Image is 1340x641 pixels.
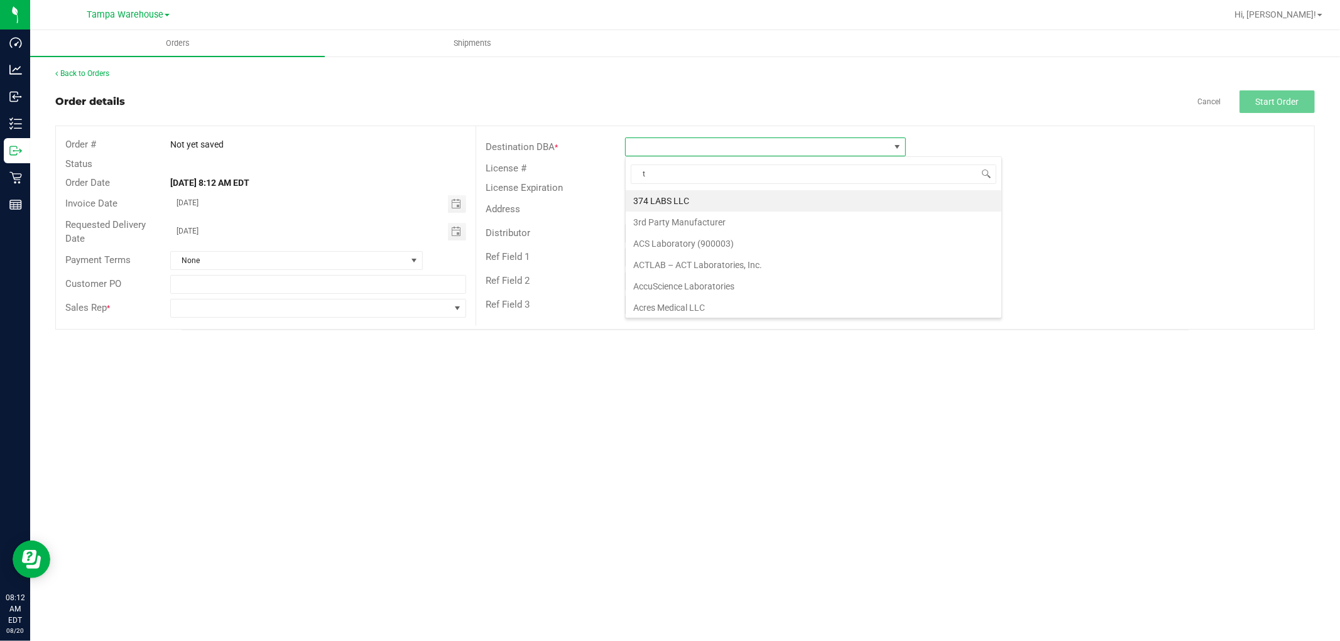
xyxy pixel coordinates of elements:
[170,178,249,188] strong: [DATE] 8:12 AM EDT
[55,94,125,109] div: Order details
[65,177,110,188] span: Order Date
[65,139,96,150] span: Order #
[448,223,466,240] span: Toggle calendar
[6,626,25,635] p: 08/20
[486,299,530,310] span: Ref Field 3
[65,198,117,209] span: Invoice Date
[626,190,1001,212] li: 374 LABS LLC
[171,252,406,269] span: None
[437,38,508,49] span: Shipments
[13,541,50,578] iframe: Resource center
[65,158,92,170] span: Status
[65,254,131,266] span: Payment Terms
[9,63,22,76] inline-svg: Analytics
[1234,9,1316,19] span: Hi, [PERSON_NAME]!
[65,278,121,289] span: Customer PO
[6,592,25,626] p: 08:12 AM EDT
[486,163,526,174] span: License #
[9,36,22,49] inline-svg: Dashboard
[486,203,520,215] span: Address
[486,251,530,262] span: Ref Field 1
[486,275,530,286] span: Ref Field 2
[1239,90,1315,113] button: Start Order
[448,195,466,213] span: Toggle calendar
[170,139,224,149] span: Not yet saved
[486,182,563,193] span: License Expiration
[55,69,109,78] a: Back to Orders
[486,227,530,239] span: Distributor
[9,117,22,130] inline-svg: Inventory
[9,198,22,211] inline-svg: Reports
[1197,97,1221,107] a: Cancel
[149,38,207,49] span: Orders
[325,30,619,57] a: Shipments
[65,302,107,313] span: Sales Rep
[626,212,1001,233] li: 3rd Party Manufacturer
[30,30,325,57] a: Orders
[9,144,22,157] inline-svg: Outbound
[9,171,22,184] inline-svg: Retail
[626,233,1001,254] li: ACS Laboratory (900003)
[626,297,1001,318] li: Acres Medical LLC
[65,219,146,245] span: Requested Delivery Date
[486,141,555,153] span: Destination DBA
[9,90,22,103] inline-svg: Inbound
[1256,97,1299,107] span: Start Order
[626,276,1001,297] li: AccuScience Laboratories
[87,9,163,20] span: Tampa Warehouse
[626,254,1001,276] li: ACTLAB – ACT Laboratories, Inc.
